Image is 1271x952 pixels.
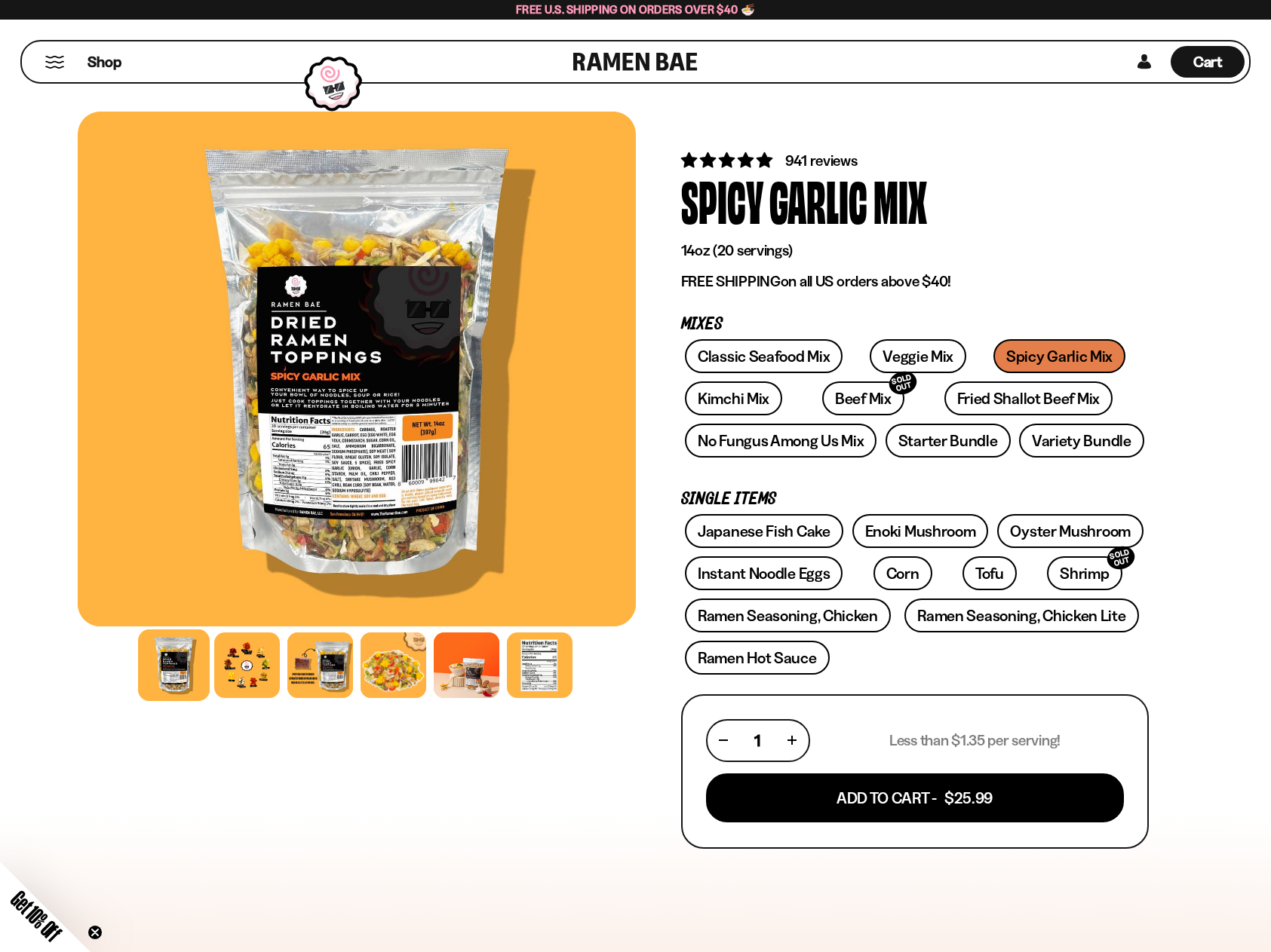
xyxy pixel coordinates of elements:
a: Ramen Seasoning, Chicken [685,598,891,632]
strong: FREE SHIPPING [681,272,781,290]
a: Japanese Fish Cake [685,514,843,548]
a: Oyster Mushroom [997,514,1144,548]
a: Corn [873,556,932,590]
a: Fried Shallot Beef Mix [944,381,1113,415]
a: Cart [1171,41,1245,82]
button: Close teaser [87,925,103,940]
div: SOLD OUT [1104,543,1137,573]
p: Single Items [681,492,1149,507]
button: Add To Cart - $25.99 [706,773,1124,822]
a: Ramen Hot Sauce [685,641,830,675]
a: ShrimpSOLD OUT [1047,556,1122,590]
span: 941 reviews [785,152,858,170]
div: Mix [873,172,927,228]
a: Ramen Seasoning, Chicken Lite [904,598,1138,632]
span: Get 10% Off [7,886,66,945]
span: Free U.S. Shipping on Orders over $40 🍜 [516,2,755,17]
div: SOLD OUT [886,369,919,398]
button: Mobile Menu Trigger [45,56,65,69]
span: Cart [1193,53,1223,71]
a: No Fungus Among Us Mix [685,424,876,458]
a: Shop [87,46,121,78]
span: 1 [754,731,760,750]
p: 14oz (20 servings) [681,241,1149,260]
span: 4.75 stars [681,151,775,170]
div: Garlic [769,172,867,228]
a: Starter Bundle [886,424,1011,458]
a: Enoki Mushroom [852,514,989,548]
a: Classic Seafood Mix [685,339,843,373]
div: Spicy [681,172,763,228]
a: Beef MixSOLD OUT [822,381,904,415]
a: Tofu [962,556,1017,590]
p: Mixes [681,317,1149,332]
p: Less than $1.35 per serving! [889,731,1061,750]
a: Instant Noodle Eggs [685,556,843,590]
p: on all US orders above $40! [681,272,1149,291]
a: Veggie Mix [870,339,966,373]
a: Variety Bundle [1019,424,1144,458]
a: Kimchi Mix [685,381,782,415]
span: Shop [87,52,121,72]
